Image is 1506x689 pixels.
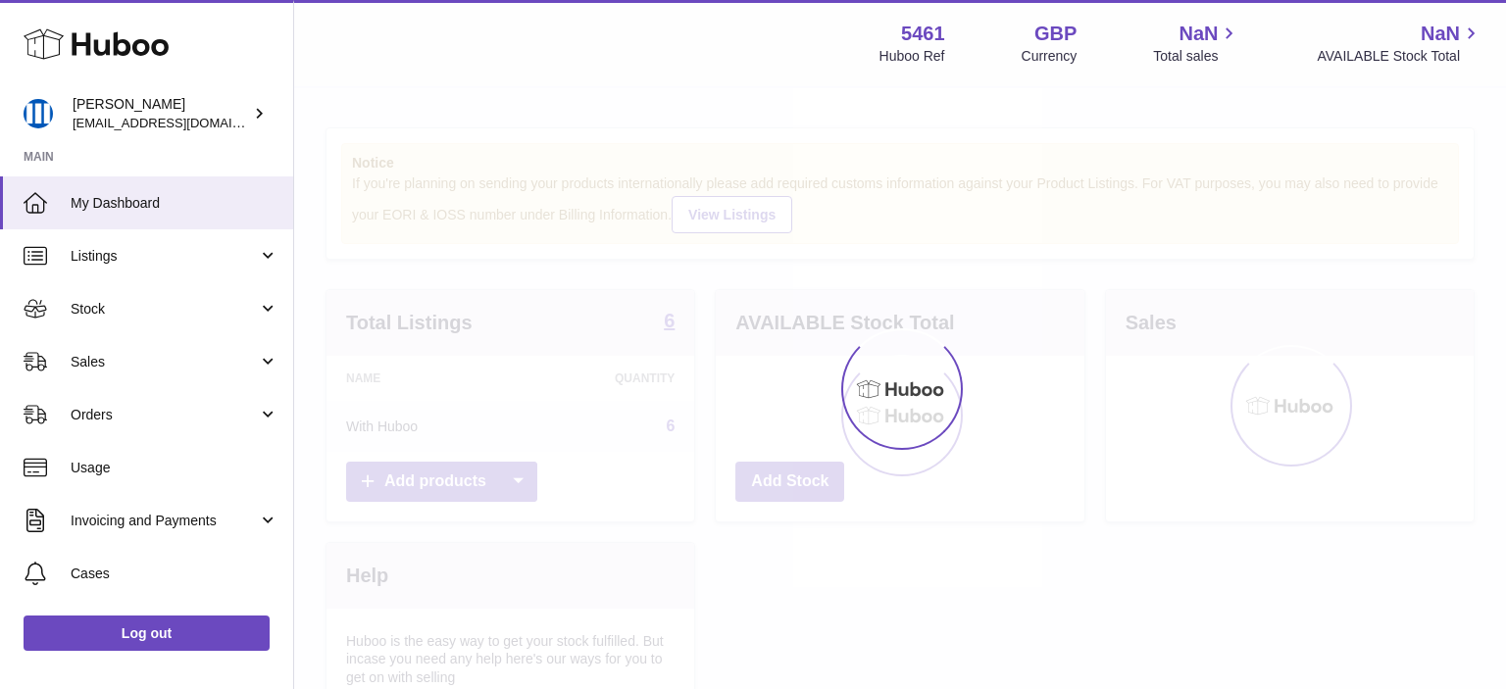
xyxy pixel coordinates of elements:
span: NaN [1421,21,1460,47]
span: My Dashboard [71,194,278,213]
div: Currency [1022,47,1078,66]
span: [EMAIL_ADDRESS][DOMAIN_NAME] [73,115,288,130]
span: Invoicing and Payments [71,512,258,530]
span: NaN [1179,21,1218,47]
span: Total sales [1153,47,1240,66]
strong: GBP [1034,21,1077,47]
img: oksana@monimoto.com [24,99,53,128]
span: Stock [71,300,258,319]
a: NaN Total sales [1153,21,1240,66]
span: AVAILABLE Stock Total [1317,47,1482,66]
span: Cases [71,565,278,583]
span: Listings [71,247,258,266]
a: Log out [24,615,270,651]
span: Usage [71,459,278,477]
span: Orders [71,406,258,424]
strong: 5461 [901,21,945,47]
div: [PERSON_NAME] [73,95,249,132]
span: Sales [71,353,258,371]
div: Huboo Ref [879,47,945,66]
a: NaN AVAILABLE Stock Total [1317,21,1482,66]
